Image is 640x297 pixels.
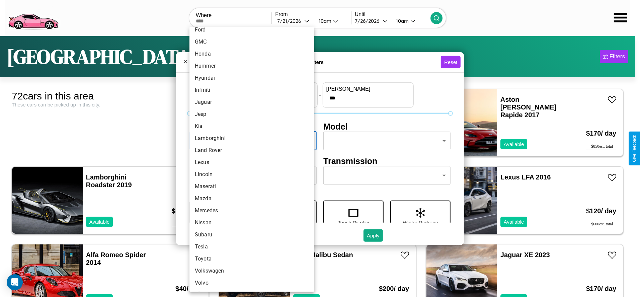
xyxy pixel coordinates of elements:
[189,120,314,132] li: Kia
[189,193,314,205] li: Mazda
[7,274,23,290] div: Open Intercom Messenger
[189,108,314,120] li: Jeep
[189,132,314,144] li: Lamborghini
[189,277,314,289] li: Volvo
[189,241,314,253] li: Tesla
[189,72,314,84] li: Hyundai
[189,168,314,180] li: Lincoln
[189,36,314,48] li: GMC
[189,60,314,72] li: Hummer
[189,84,314,96] li: Infiniti
[189,180,314,193] li: Maserati
[189,96,314,108] li: Jaguar
[632,135,637,162] div: Give Feedback
[189,205,314,217] li: Mercedes
[189,156,314,168] li: Lexus
[189,144,314,156] li: Land Rover
[189,265,314,277] li: Volkswagen
[189,24,314,36] li: Ford
[189,229,314,241] li: Subaru
[189,48,314,60] li: Honda
[189,217,314,229] li: Nissan
[189,253,314,265] li: Toyota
